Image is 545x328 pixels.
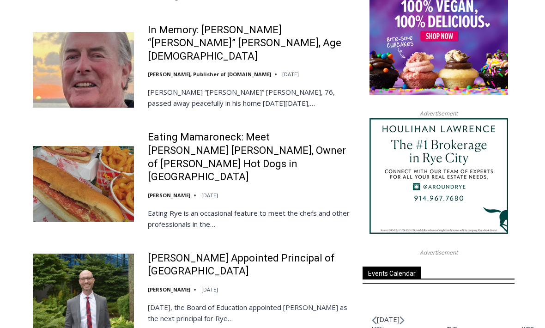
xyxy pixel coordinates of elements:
span: Intern @ [DOMAIN_NAME] [242,92,428,113]
a: Book [PERSON_NAME]'s Good Humor for Your Event [274,3,333,42]
span: Advertisement [411,248,467,257]
li: [DATE] [377,313,400,326]
div: "[PERSON_NAME] and I covered the [DATE] Parade, which was a really eye opening experience as I ha... [233,0,436,90]
span: Open Tues. - Sun. [PHONE_NUMBER] [3,95,91,130]
a: [PERSON_NAME] Appointed Principal of [GEOGRAPHIC_DATA] [148,252,351,278]
time: [DATE] [201,286,218,293]
a: In Memory: [PERSON_NAME] “[PERSON_NAME]” [PERSON_NAME], Age [DEMOGRAPHIC_DATA] [148,24,351,63]
p: Eating Rye is an occasional feature to meet the chefs and other professionals in the… [148,207,351,230]
a: Next month [400,316,405,325]
a: Previous month [372,316,377,325]
p: [DATE], the Board of Education appointed [PERSON_NAME] as the next principal for Rye… [148,302,351,324]
img: Houlihan Lawrence The #1 Brokerage in Rye City [369,118,508,234]
div: "the precise, almost orchestrated movements of cutting and assembling sushi and [PERSON_NAME] mak... [95,58,136,110]
h4: Book [PERSON_NAME]'s Good Humor for Your Event [281,10,321,36]
img: In Memory: Richard “Dick” Austin Langeloh, Age 76 [33,32,134,108]
span: Advertisement [411,109,467,118]
p: [PERSON_NAME] “[PERSON_NAME]” [PERSON_NAME], 76, passed away peacefully in his home [DATE][DATE],… [148,86,351,109]
time: [DATE] [282,71,299,78]
time: [DATE] [201,192,218,199]
span: Events Calendar [363,267,421,279]
a: [PERSON_NAME] [148,286,190,293]
a: Intern @ [DOMAIN_NAME] [222,90,448,115]
a: [PERSON_NAME] [148,192,190,199]
a: Eating Mamaroneck: Meet [PERSON_NAME] [PERSON_NAME], Owner of [PERSON_NAME] Hot Dogs in [GEOGRAPH... [148,131,351,183]
img: Eating Mamaroneck: Meet Gene Christian Baca, Owner of Walter’s Hot Dogs in Mamaroneck [33,146,134,222]
a: Open Tues. - Sun. [PHONE_NUMBER] [0,93,93,115]
a: [PERSON_NAME], Publisher of [DOMAIN_NAME] [148,71,271,78]
div: Birthdays, Graduations, Any Private Event [61,17,228,25]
